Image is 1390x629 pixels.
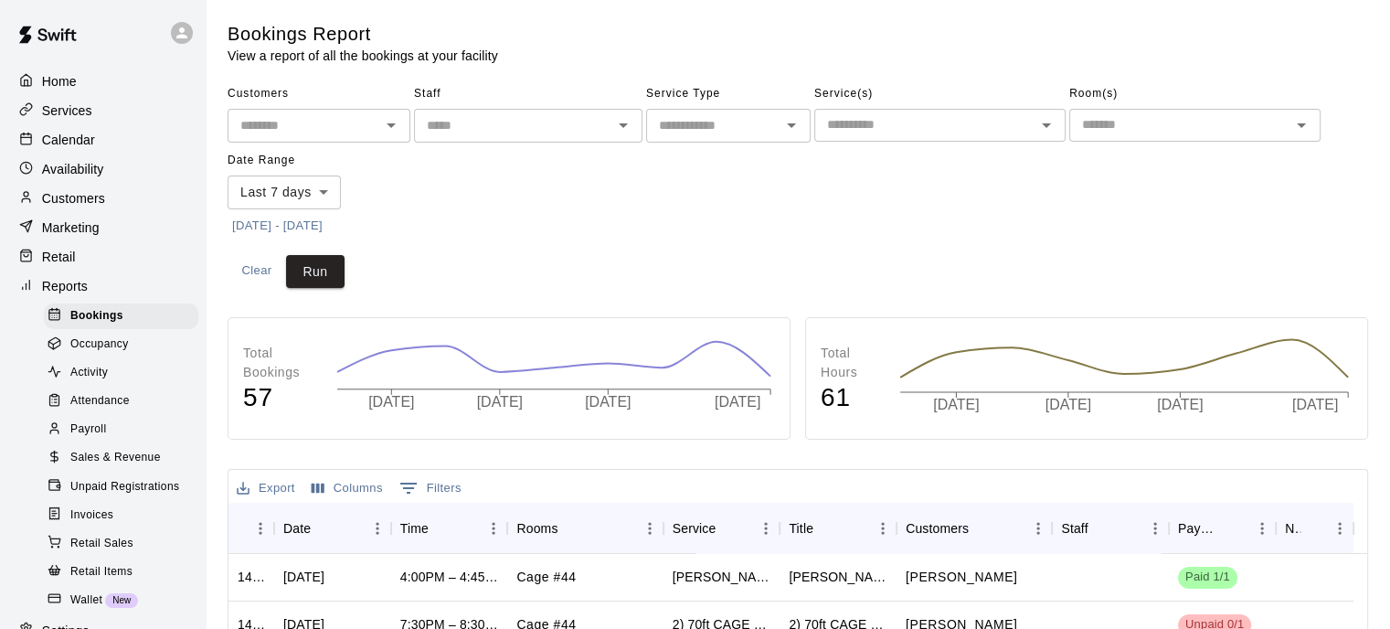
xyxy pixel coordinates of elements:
[307,474,387,503] button: Select columns
[15,97,191,124] a: Services
[1292,397,1338,412] tspan: [DATE]
[228,176,341,209] div: Last 7 days
[507,503,663,554] div: Rooms
[42,189,105,208] p: Customers
[42,131,95,149] p: Calendar
[15,68,191,95] div: Home
[1326,515,1353,542] button: Menu
[869,515,897,542] button: Menu
[1052,503,1169,554] div: Staff
[228,47,498,65] p: View a report of all the bookings at your facility
[70,364,108,382] span: Activity
[368,394,414,410] tspan: [DATE]
[44,389,198,414] div: Attendance
[663,503,780,554] div: Service
[1248,515,1276,542] button: Menu
[752,515,780,542] button: Menu
[391,503,508,554] div: Time
[969,516,994,541] button: Sort
[15,243,191,271] a: Retail
[44,558,206,586] a: Retail Items
[364,515,391,542] button: Menu
[44,417,198,442] div: Payroll
[44,473,206,501] a: Unpaid Registrations
[1223,516,1248,541] button: Sort
[1024,515,1052,542] button: Menu
[414,80,642,109] span: Staff
[15,272,191,300] a: Reports
[228,503,274,554] div: ID
[780,503,897,554] div: Title
[1276,503,1353,554] div: Notes
[44,332,198,357] div: Occupancy
[243,344,318,382] p: Total Bookings
[1178,569,1237,586] span: Paid 1/1
[42,219,100,237] p: Marketing
[70,563,133,581] span: Retail Items
[44,529,206,558] a: Retail Sales
[673,503,716,554] div: Service
[15,155,191,183] a: Availability
[1300,516,1326,541] button: Sort
[814,80,1066,109] span: Service(s)
[906,503,969,554] div: Customers
[238,568,265,586] div: 1436270
[283,503,311,554] div: Date
[1178,503,1223,554] div: Payment
[44,531,198,557] div: Retail Sales
[44,586,206,614] a: WalletNew
[70,449,161,467] span: Sales & Revenue
[70,307,123,325] span: Bookings
[1069,80,1321,109] span: Room(s)
[228,212,327,240] button: [DATE] - [DATE]
[813,516,839,541] button: Sort
[400,568,499,586] div: 4:00PM – 4:45PM
[70,535,133,553] span: Retail Sales
[44,359,206,388] a: Activity
[1061,503,1088,554] div: Staff
[716,516,741,541] button: Sort
[477,394,523,410] tspan: [DATE]
[44,444,206,473] a: Sales & Revenue
[44,304,198,329] div: Bookings
[480,515,507,542] button: Menu
[1034,112,1059,138] button: Open
[42,248,76,266] p: Retail
[516,568,576,587] p: Cage #44
[1088,516,1114,541] button: Sort
[238,516,263,541] button: Sort
[42,160,104,178] p: Availability
[673,568,771,586] div: Kevin Keller
[44,360,198,386] div: Activity
[897,503,1052,554] div: Customers
[400,503,429,554] div: Time
[105,595,138,605] span: New
[15,126,191,154] a: Calendar
[1289,112,1314,138] button: Open
[70,592,102,610] span: Wallet
[70,421,106,439] span: Payroll
[42,72,77,91] p: Home
[1157,397,1203,412] tspan: [DATE]
[1045,397,1091,412] tspan: [DATE]
[243,382,318,414] h4: 57
[70,478,179,496] span: Unpaid Registrations
[274,503,391,554] div: Date
[906,568,1017,587] p: Zane Beccue
[821,344,881,382] p: Total Hours
[15,185,191,212] a: Customers
[610,112,636,138] button: Open
[789,503,813,554] div: Title
[789,568,887,586] div: Kevin Keller
[821,382,881,414] h4: 61
[70,336,129,354] span: Occupancy
[44,302,206,330] a: Bookings
[429,516,454,541] button: Sort
[44,474,198,500] div: Unpaid Registrations
[933,397,979,412] tspan: [DATE]
[228,80,410,109] span: Customers
[15,214,191,241] a: Marketing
